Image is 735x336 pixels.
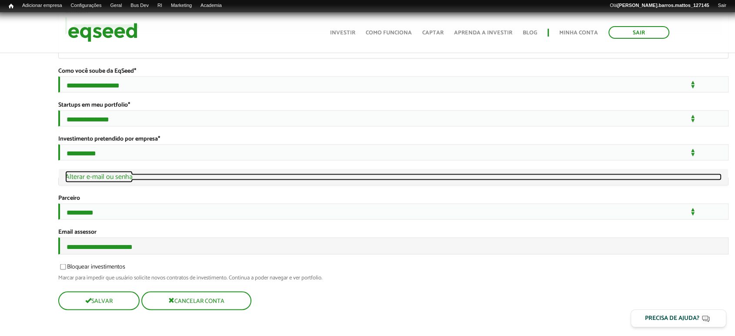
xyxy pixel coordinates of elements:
[128,100,130,110] span: Este campo é obrigatório.
[523,30,537,36] a: Blog
[4,2,18,10] a: Início
[141,291,251,310] button: Cancelar conta
[67,2,106,9] a: Configurações
[454,30,512,36] a: Aprenda a investir
[608,26,669,39] a: Sair
[196,2,226,9] a: Academia
[58,264,125,272] label: Bloquear investimentos
[422,30,444,36] a: Captar
[559,30,598,36] a: Minha conta
[58,229,97,235] label: Email assessor
[58,275,728,280] div: Marcar para impedir que usuário solicite novos contratos de investimento. Continua a poder navega...
[126,2,153,9] a: Bus Dev
[58,291,140,310] button: Salvar
[134,66,136,76] span: Este campo é obrigatório.
[617,3,709,8] strong: [PERSON_NAME].barros.mattos_127145
[713,2,731,9] a: Sair
[153,2,167,9] a: RI
[58,102,130,108] label: Startups em meu portfolio
[58,136,160,142] label: Investimento pretendido por empresa
[167,2,196,9] a: Marketing
[58,68,136,74] label: Como você soube da EqSeed
[58,195,80,201] label: Parceiro
[330,30,355,36] a: Investir
[106,2,126,9] a: Geral
[55,264,71,269] input: Bloquear investimentos
[605,2,713,9] a: Olá[PERSON_NAME].barros.mattos_127145
[68,21,137,44] img: EqSeed
[366,30,412,36] a: Como funciona
[18,2,67,9] a: Adicionar empresa
[158,134,160,144] span: Este campo é obrigatório.
[65,173,722,180] a: Alterar e-mail ou senha
[9,3,13,9] span: Início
